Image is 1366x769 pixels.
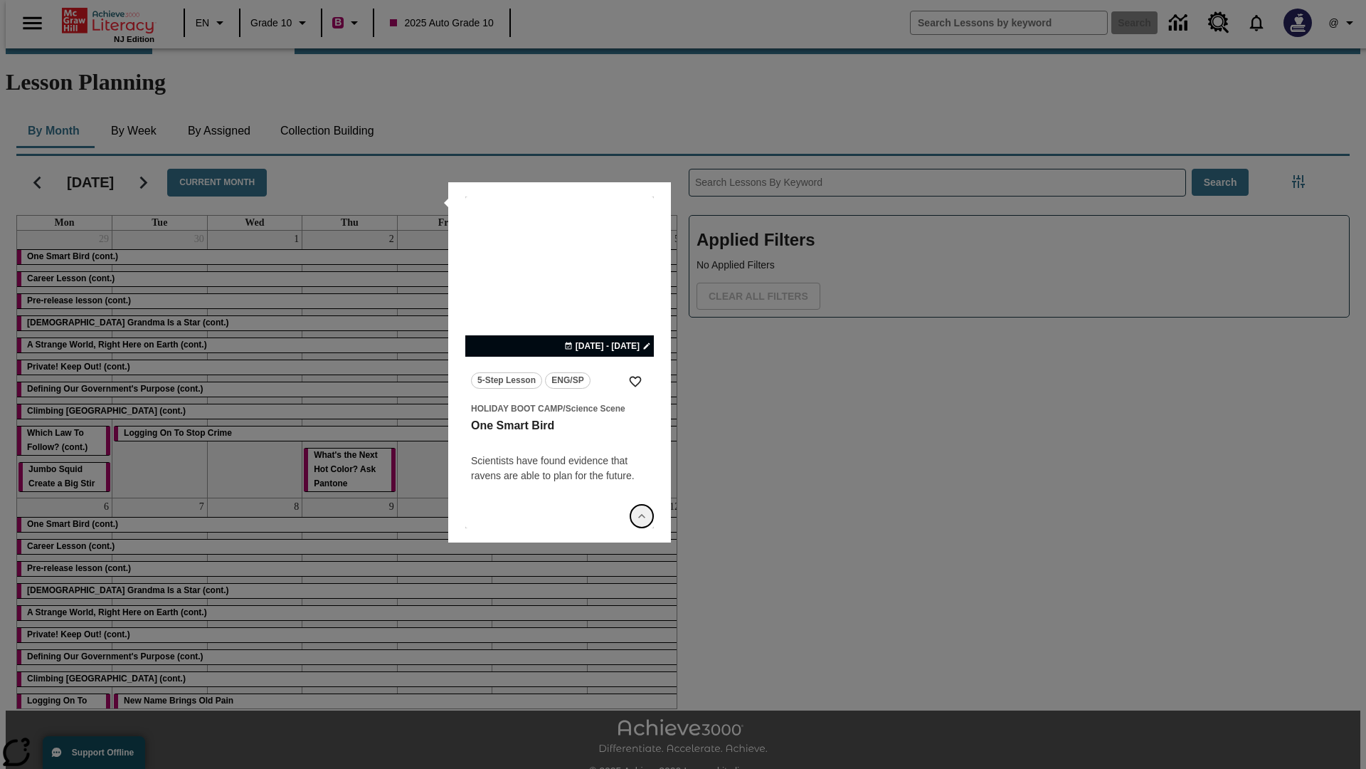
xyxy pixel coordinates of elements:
button: ENG/SP [545,372,591,389]
button: Show Details [631,506,652,527]
span: Science Scene [566,404,625,414]
h4: undefined [471,434,648,451]
div: Scientists have found evidence that ravens are able to plan for the future. [471,454,648,483]
div: lesson details [465,197,654,528]
button: Dec 31 - Dec 31 Choose Dates [561,340,654,352]
button: Add to Favorites [623,369,648,394]
span: Holiday Boot Camp [471,404,563,414]
button: 5-Step Lesson [471,372,542,389]
span: ENG/SP [551,373,583,388]
span: Topic: Holiday Boot Camp/Science Scene [471,401,648,416]
h3: One Smart Bird [471,419,648,434]
span: 5-Step Lesson [477,373,536,388]
span: / [563,404,565,414]
span: [DATE] - [DATE] [576,340,640,352]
